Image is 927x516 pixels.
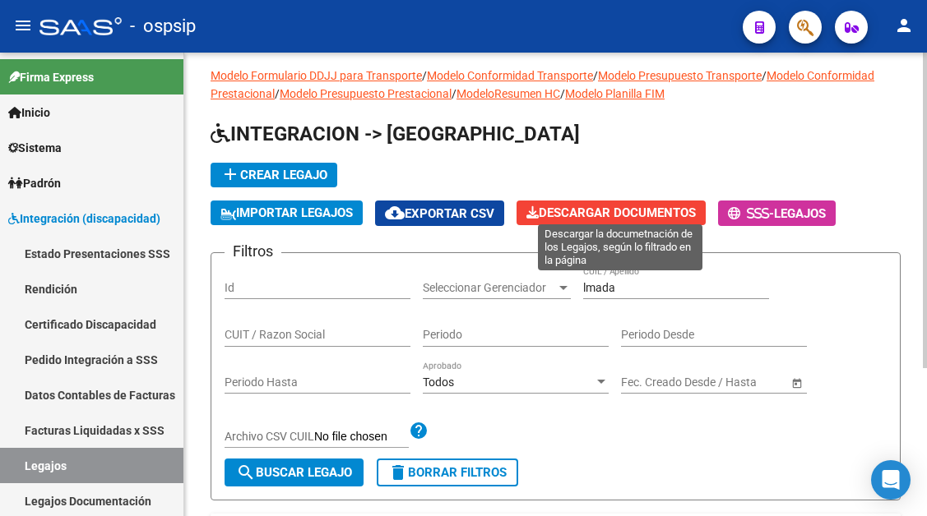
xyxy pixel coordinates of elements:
[8,68,94,86] span: Firma Express
[871,460,911,500] div: Open Intercom Messenger
[423,281,556,295] span: Seleccionar Gerenciador
[423,375,454,389] span: Todos
[375,200,504,226] button: Exportar CSV
[894,16,914,35] mat-icon: person
[225,430,314,443] span: Archivo CSV CUIL
[788,374,805,391] button: Open calendar
[220,164,240,184] mat-icon: add
[526,205,696,220] span: Descargar Documentos
[211,122,580,145] span: INTEGRACION -> [GEOGRAPHIC_DATA]
[8,139,62,157] span: Sistema
[8,174,61,192] span: Padrón
[388,465,507,480] span: Borrar Filtros
[13,16,33,35] mat-icon: menu
[280,87,452,100] a: Modelo Presupuesto Prestacional
[377,458,518,486] button: Borrar Filtros
[409,421,429,440] mat-icon: help
[457,87,560,100] a: ModeloResumen HC
[220,205,353,220] span: IMPORTAR LEGAJOS
[211,200,363,225] button: IMPORTAR LEGAJOS
[225,240,281,263] h3: Filtros
[695,375,776,389] input: Fecha fin
[236,463,256,482] mat-icon: search
[388,463,408,482] mat-icon: delete
[211,163,337,187] button: Crear Legajo
[220,168,327,182] span: Crear Legajo
[225,458,364,486] button: Buscar Legajo
[565,87,665,100] a: Modelo Planilla FIM
[774,206,826,221] span: Legajos
[517,200,706,225] button: Descargar Documentos
[718,200,836,226] button: -Legajos
[728,206,774,221] span: -
[130,8,196,44] span: - ospsip
[427,69,593,82] a: Modelo Conformidad Transporte
[314,430,409,445] input: Archivo CSV CUIL
[8,210,160,228] span: Integración (discapacidad)
[385,206,494,221] span: Exportar CSV
[621,375,681,389] input: Fecha inicio
[211,69,422,82] a: Modelo Formulario DDJJ para Transporte
[8,104,50,122] span: Inicio
[598,69,762,82] a: Modelo Presupuesto Transporte
[236,465,352,480] span: Buscar Legajo
[385,203,405,223] mat-icon: cloud_download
